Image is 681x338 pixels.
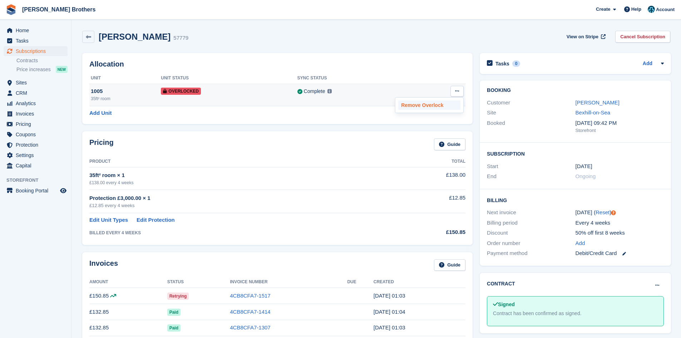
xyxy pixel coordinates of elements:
time: 2025-07-27 00:04:33 UTC [374,309,405,315]
td: £132.85 [89,320,167,336]
a: [PERSON_NAME] [576,99,620,106]
a: menu [4,78,68,88]
a: [PERSON_NAME] Brothers [19,4,98,15]
div: 57779 [173,34,188,42]
span: Price increases [16,66,51,73]
div: Site [487,109,575,117]
a: menu [4,119,68,129]
div: Billing period [487,219,575,227]
a: menu [4,98,68,108]
div: 35ft² room × 1 [89,171,396,180]
a: Guide [434,259,465,271]
span: Home [16,25,59,35]
div: End [487,172,575,181]
h2: Subscription [487,150,664,157]
span: View on Stripe [567,33,598,40]
td: £138.00 [396,167,465,190]
h2: Allocation [89,60,465,68]
div: Storefront [576,127,664,134]
time: 2025-08-24 00:03:58 UTC [374,293,405,299]
div: Order number [487,239,575,248]
span: Subscriptions [16,46,59,56]
div: Signed [493,301,658,308]
div: £150.85 [396,228,465,236]
a: Reset [596,209,610,215]
div: [DATE] ( ) [576,209,664,217]
span: Account [656,6,675,13]
a: menu [4,150,68,160]
th: Invoice Number [230,276,347,288]
h2: [PERSON_NAME] [99,32,171,41]
a: Add [576,239,585,248]
img: stora-icon-8386f47178a22dfd0bd8f6a31ec36ba5ce8667c1dd55bd0f319d3a0aa187defe.svg [6,4,16,15]
a: menu [4,25,68,35]
a: 4CB8CFA7-1414 [230,309,270,315]
a: menu [4,140,68,150]
div: £12.85 every 4 weeks [89,202,396,209]
span: Retrying [167,293,189,300]
h2: Tasks [495,60,509,67]
th: Amount [89,276,167,288]
span: Overlocked [161,88,201,95]
div: 50% off first 8 weeks [576,229,664,237]
a: menu [4,109,68,119]
span: Pricing [16,119,59,129]
time: 2025-06-29 00:03:03 UTC [374,324,405,330]
th: Due [347,276,373,288]
span: Paid [167,324,181,332]
th: Total [396,156,465,167]
div: Debit/Credit Card [576,249,664,258]
a: Add [643,60,652,68]
div: Discount [487,229,575,237]
div: Customer [487,99,575,107]
td: £150.85 [89,288,167,304]
a: 4CB8CFA7-1307 [230,324,270,330]
a: Bexhill-on-Sea [576,109,611,116]
span: Settings [16,150,59,160]
a: menu [4,129,68,139]
div: £138.00 every 4 weeks [89,180,396,186]
th: Unit Status [161,73,297,84]
img: Helen Eldridge [648,6,655,13]
div: Booked [487,119,575,134]
a: Remove Overlock [398,101,460,110]
a: menu [4,161,68,171]
a: 4CB8CFA7-1517 [230,293,270,299]
a: Edit Unit Types [89,216,128,224]
div: Contract has been confirmed as signed. [493,310,658,317]
span: Sites [16,78,59,88]
a: Add Unit [89,109,112,117]
h2: Pricing [89,138,114,150]
span: CRM [16,88,59,98]
span: Create [596,6,610,13]
span: Protection [16,140,59,150]
span: Analytics [16,98,59,108]
a: Preview store [59,186,68,195]
a: Guide [434,138,465,150]
span: Help [631,6,641,13]
div: 35ft² room [91,95,161,102]
div: Payment method [487,249,575,258]
div: Start [487,162,575,171]
div: Next invoice [487,209,575,217]
a: Edit Protection [137,216,175,224]
h2: Billing [487,196,664,204]
span: Invoices [16,109,59,119]
a: menu [4,36,68,46]
td: £132.85 [89,304,167,320]
span: Ongoing [576,173,596,179]
div: [DATE] 09:42 PM [576,119,664,127]
div: Every 4 weeks [576,219,664,227]
h2: Invoices [89,259,118,271]
span: Tasks [16,36,59,46]
div: BILLED EVERY 4 WEEKS [89,230,396,236]
h2: Contract [487,280,515,288]
a: menu [4,88,68,98]
h2: Booking [487,88,664,93]
a: Price increases NEW [16,65,68,73]
a: menu [4,186,68,196]
div: Protection £3,000.00 × 1 [89,194,396,202]
th: Status [167,276,230,288]
div: NEW [56,66,68,73]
